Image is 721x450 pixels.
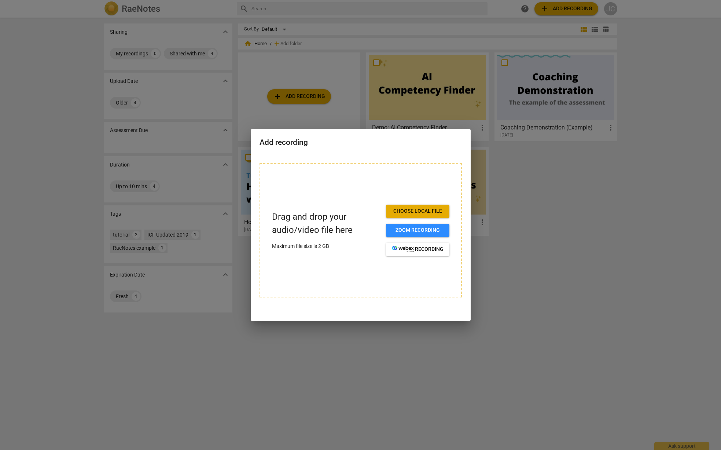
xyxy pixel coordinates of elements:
p: Maximum file size is 2 GB [272,242,380,250]
p: Drag and drop your audio/video file here [272,211,380,236]
h2: Add recording [260,138,462,147]
span: recording [392,246,444,253]
button: Choose local file [386,205,449,218]
span: Zoom recording [392,227,444,234]
button: Zoom recording [386,224,449,237]
button: recording [386,243,449,256]
span: Choose local file [392,208,444,215]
